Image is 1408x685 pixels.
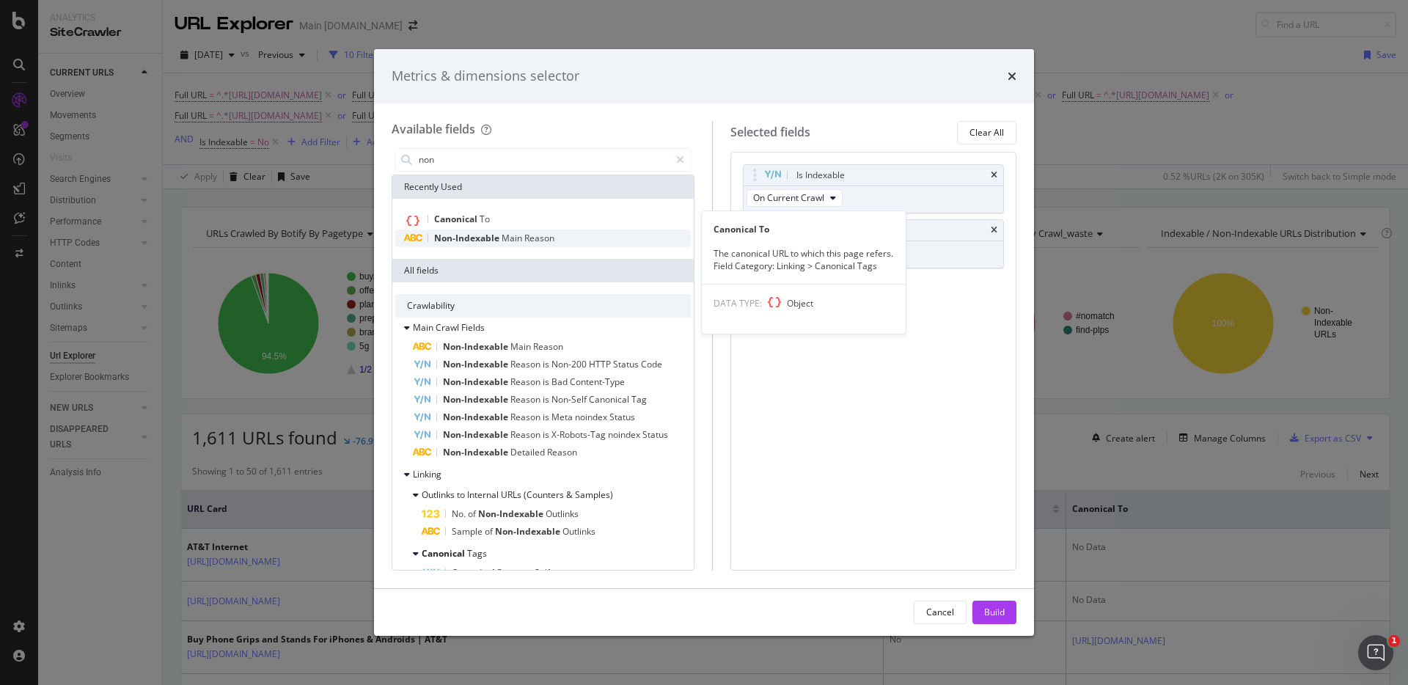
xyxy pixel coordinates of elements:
span: Non-Indexable [443,358,510,370]
div: Build [984,606,1005,618]
span: Non-Indexable [443,428,510,441]
span: of [485,525,495,538]
button: On Current Crawl [747,189,843,207]
span: Non-Indexable [443,376,510,388]
span: 1 [1388,635,1400,647]
span: Content-Type [570,376,625,388]
span: to [457,488,467,501]
span: To [480,213,490,225]
iframe: Intercom live chat [1358,635,1393,670]
button: Clear All [957,121,1016,144]
div: Metrics & dimensions selector [392,67,579,86]
span: Main [510,340,533,353]
div: Crawlability [395,294,691,318]
span: On Current Crawl [753,191,824,204]
span: is [543,411,551,423]
span: Canonical [434,213,480,225]
span: & [566,488,575,501]
span: Linking [413,468,441,480]
span: Non-200 [551,358,589,370]
span: Non-Indexable [443,411,510,423]
span: is [543,376,551,388]
span: Fields [461,321,485,334]
span: noindex [608,428,642,441]
span: Bad [551,376,570,388]
span: Reason [533,340,563,353]
span: Tag [631,393,647,406]
div: Canonical To [702,223,906,235]
span: Crawl [436,321,461,334]
span: Reason [510,428,543,441]
span: Reason [524,232,554,244]
span: Reason [510,358,543,370]
span: Main [502,232,524,244]
div: The canonical URL to which this page refers. Field Category: Linking > Canonical Tags [702,247,906,272]
span: Non-Indexable [443,393,510,406]
div: Is IndexabletimesOn Current Crawl [743,164,1004,213]
span: Status [613,358,641,370]
span: Samples) [575,488,613,501]
span: (Counters [524,488,566,501]
span: X-Robots-Tag [551,428,608,441]
span: Non-Self [551,393,589,406]
div: Selected fields [730,124,810,141]
div: Recently Used [392,175,694,199]
div: modal [374,49,1034,636]
span: Status [642,428,668,441]
span: No. [452,508,468,520]
span: Non-Indexable [478,508,546,520]
span: Reason [547,446,577,458]
span: Reason [510,376,543,388]
div: Clear All [969,126,1004,139]
span: Main [413,321,436,334]
span: Object [787,297,813,309]
button: Build [972,601,1016,624]
span: DATA TYPE: [714,297,762,309]
span: Non-Indexable [443,446,510,458]
div: Cancel [926,606,954,618]
span: is [543,358,551,370]
span: Outlinks [562,525,595,538]
span: is [543,428,551,441]
span: Detailed [510,446,547,458]
span: Code [641,358,662,370]
span: Canonical [422,547,467,560]
span: Status [609,411,635,423]
span: Sample [452,525,485,538]
span: Outlinks [422,488,457,501]
span: Canonical [589,393,631,406]
div: times [991,226,997,235]
span: of [468,508,478,520]
span: Non-Indexable [434,232,502,244]
input: Search by field name [417,149,670,171]
div: times [991,171,997,180]
div: All fields [392,259,694,282]
span: Non-Indexable [495,525,562,538]
div: Available fields [392,121,475,137]
span: noindex [575,411,609,423]
span: Reason [510,411,543,423]
span: Non-Indexable [443,340,510,353]
div: times [1008,67,1016,86]
span: is [543,393,551,406]
span: Tags [467,547,487,560]
div: Is Indexable [796,168,845,183]
span: URLs [501,488,524,501]
span: Meta [551,411,575,423]
span: Internal [467,488,501,501]
span: HTTP [589,358,613,370]
span: Reason [510,393,543,406]
span: Outlinks [546,508,579,520]
button: Cancel [914,601,967,624]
